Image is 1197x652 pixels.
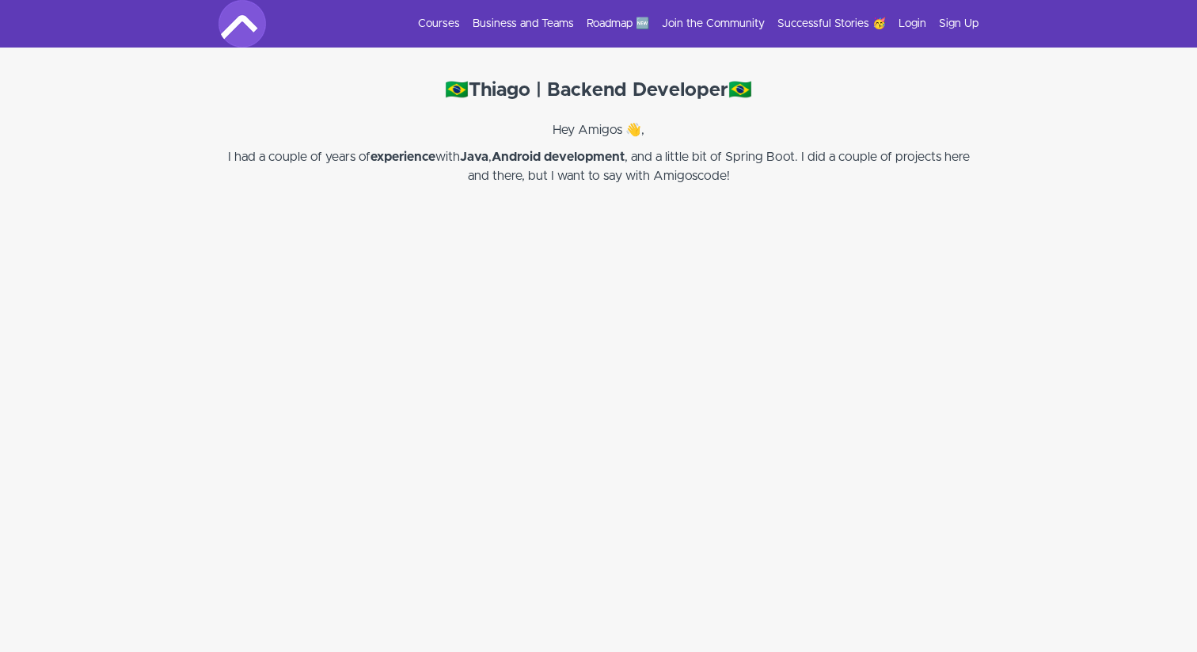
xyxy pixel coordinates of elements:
a: Business and Teams [473,16,574,32]
a: Courses [418,16,460,32]
strong: Android development [492,151,625,163]
p: Hey Amigos 👋, [218,120,978,139]
a: Login [899,16,926,32]
a: Join the Community [662,16,765,32]
a: Successful Stories 🥳 [777,16,886,32]
strong: experience [370,151,435,163]
strong: Java [460,151,488,163]
h4: 🇧🇷 🇧🇷 [218,76,978,105]
a: Sign Up [939,16,978,32]
p: I had a couple of years of with , , and a little bit of Spring Boot. I did a couple of projects h... [218,147,978,185]
strong: Thiago | Backend Developer [469,81,728,100]
a: Roadmap 🆕 [587,16,649,32]
iframe: Video Player [218,201,978,629]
